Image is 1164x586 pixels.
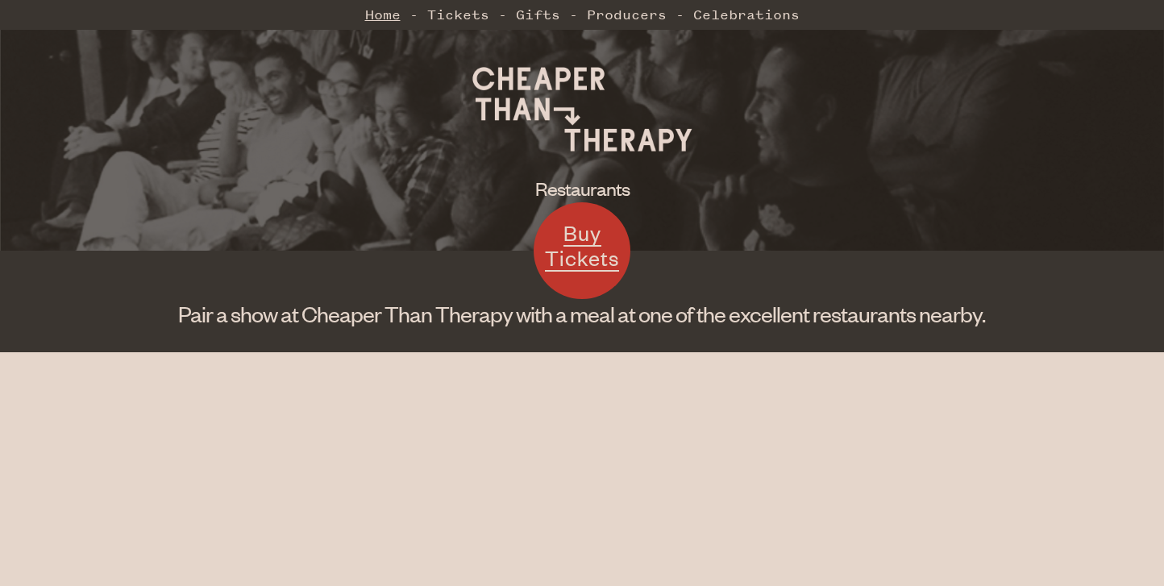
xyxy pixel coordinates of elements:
[545,219,619,272] span: Buy Tickets
[461,48,703,169] img: Cheaper Than Therapy
[175,299,990,328] h1: Pair a show at Cheaper Than Therapy with a meal at one of the excellent restaurants nearby.
[534,202,630,299] a: Buy Tickets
